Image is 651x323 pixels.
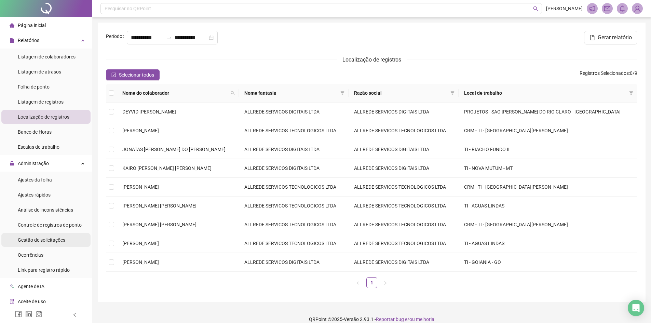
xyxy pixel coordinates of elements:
[166,35,172,40] span: to
[122,203,196,208] span: [PERSON_NAME] [PERSON_NAME]
[18,299,46,304] span: Aceite de uso
[356,281,360,285] span: left
[122,222,196,227] span: [PERSON_NAME] [PERSON_NAME]
[450,91,455,95] span: filter
[18,267,70,273] span: Link para registro rápido
[383,281,388,285] span: right
[122,147,226,152] span: JONATAS [PERSON_NAME] DO [PERSON_NAME]
[580,69,637,80] span: : 0 / 9
[619,5,625,12] span: bell
[339,88,346,98] span: filter
[106,69,160,80] button: Selecionar todos
[632,3,642,14] img: 78155
[18,284,44,289] span: Agente de IA
[628,300,644,316] div: Open Intercom Messenger
[349,140,458,159] td: ALLREDE SERVICOS DIGITAIS LTDA
[349,197,458,215] td: ALLREDE SERVICOS TECNOLOGICOS LTDA
[18,84,50,90] span: Folha de ponto
[239,178,349,197] td: ALLREDE SERVICOS TECNOLOGICOS LTDA
[18,23,46,28] span: Página inicial
[111,72,116,77] span: check-square
[349,159,458,178] td: ALLREDE SERVICOS DIGITAIS LTDA
[18,54,76,59] span: Listagem de colaboradores
[18,38,39,43] span: Relatórios
[344,317,359,322] span: Versão
[239,103,349,121] td: ALLREDE SERVICOS DIGITAIS LTDA
[464,89,626,97] span: Local de trabalho
[122,128,159,133] span: [PERSON_NAME]
[629,91,633,95] span: filter
[122,241,159,246] span: [PERSON_NAME]
[459,159,637,178] td: TI - NOVA MUTUM - MT
[580,70,629,76] span: Registros Selecionados
[18,161,49,166] span: Administração
[36,311,42,318] span: instagram
[106,32,122,40] span: Período
[628,88,635,98] span: filter
[598,33,632,42] span: Gerar relatório
[584,31,637,44] button: Gerar relatório
[459,197,637,215] td: TI - AGUAS LINDAS
[459,121,637,140] td: CRM - TI - [GEOGRAPHIC_DATA][PERSON_NAME]
[18,69,61,75] span: Listagem de atrasos
[239,234,349,253] td: ALLREDE SERVICOS TECNOLOGICOS LTDA
[72,312,77,317] span: left
[18,252,43,258] span: Ocorrências
[18,144,59,150] span: Escalas de trabalho
[10,299,14,304] span: audit
[546,5,583,12] span: [PERSON_NAME]
[18,129,52,135] span: Banco de Horas
[122,184,159,190] span: [PERSON_NAME]
[353,277,364,288] li: Página anterior
[18,177,52,183] span: Ajustes da folha
[353,277,364,288] button: left
[604,5,610,12] span: mail
[231,91,235,95] span: search
[239,159,349,178] td: ALLREDE SERVICOS DIGITAIS LTDA
[367,278,377,288] a: 1
[459,140,637,159] td: TI - RIACHO FUNDO II
[349,215,458,234] td: ALLREDE SERVICOS TECNOLOGICOS LTDA
[342,56,401,63] span: Localização de registros
[18,237,65,243] span: Gestão de solicitações
[122,259,159,265] span: [PERSON_NAME]
[239,215,349,234] td: ALLREDE SERVICOS TECNOLOGICOS LTDA
[459,234,637,253] td: TI - AGUAS LINDAS
[354,89,447,97] span: Razão social
[239,253,349,272] td: ALLREDE SERVICOS DIGITAIS LTDA
[18,114,69,120] span: Localização de registros
[366,277,377,288] li: 1
[349,121,458,140] td: ALLREDE SERVICOS TECNOLOGICOS LTDA
[166,35,172,40] span: swap-right
[459,215,637,234] td: CRM - TI - [GEOGRAPHIC_DATA][PERSON_NAME]
[239,197,349,215] td: ALLREDE SERVICOS TECNOLOGICOS LTDA
[122,89,228,97] span: Nome do colaborador
[18,192,51,198] span: Ajustes rápidos
[18,222,82,228] span: Controle de registros de ponto
[25,311,32,318] span: linkedin
[533,6,538,11] span: search
[449,88,456,98] span: filter
[340,91,344,95] span: filter
[459,103,637,121] td: PROJETOS - SAO [PERSON_NAME] DO RIO CLARO - [GEOGRAPHIC_DATA]
[349,103,458,121] td: ALLREDE SERVICOS DIGITAIS LTDA
[229,88,236,98] span: search
[10,38,14,43] span: file
[122,165,212,171] span: KAIRO [PERSON_NAME] [PERSON_NAME]
[589,5,595,12] span: notification
[10,23,14,28] span: home
[380,277,391,288] li: Próxima página
[244,89,338,97] span: Nome fantasia
[18,207,73,213] span: Análise de inconsistências
[349,253,458,272] td: ALLREDE SERVICOS DIGITAIS LTDA
[239,140,349,159] td: ALLREDE SERVICOS DIGITAIS LTDA
[589,35,595,40] span: file
[239,121,349,140] td: ALLREDE SERVICOS TECNOLOGICOS LTDA
[380,277,391,288] button: right
[15,311,22,318] span: facebook
[459,253,637,272] td: TI - GOIANIA - GO
[122,109,176,115] span: DEYVID [PERSON_NAME]
[376,317,434,322] span: Reportar bug e/ou melhoria
[459,178,637,197] td: CRM - TI - [GEOGRAPHIC_DATA][PERSON_NAME]
[18,99,64,105] span: Listagem de registros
